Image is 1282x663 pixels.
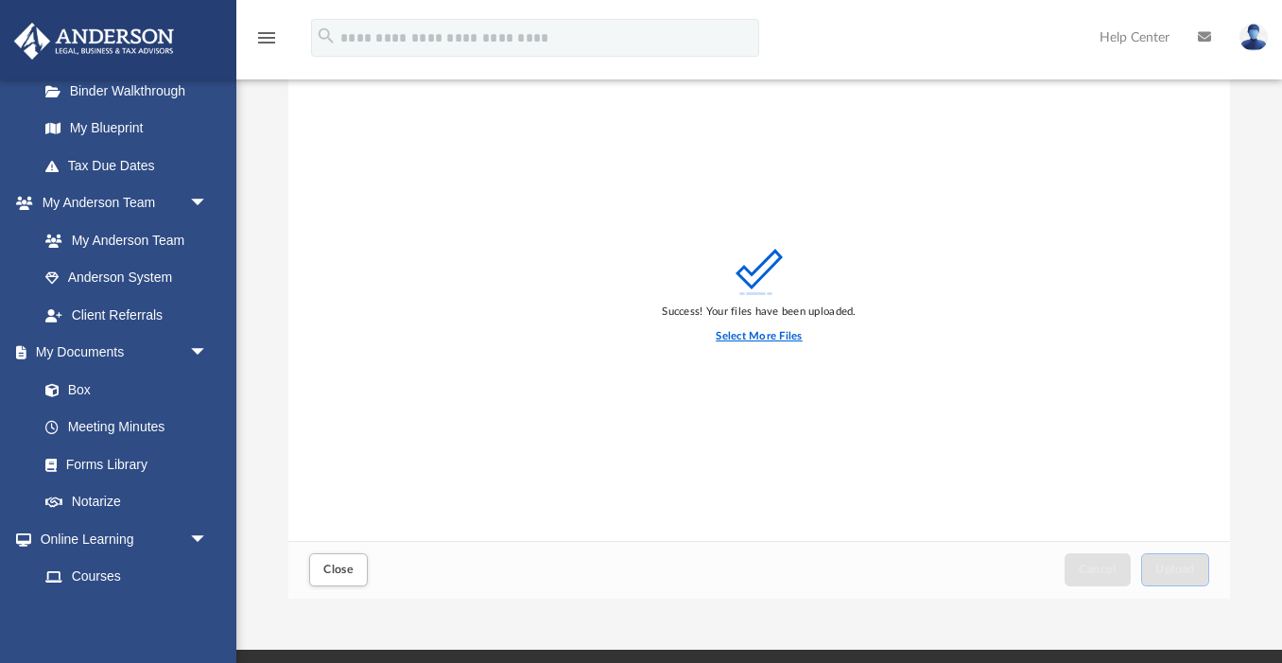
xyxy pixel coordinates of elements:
[26,595,217,633] a: Video Training
[26,296,227,334] a: Client Referrals
[662,304,856,321] div: Success! Your files have been uploaded.
[13,334,227,372] a: My Documentsarrow_drop_down
[255,26,278,49] i: menu
[1239,24,1268,51] img: User Pic
[26,147,236,184] a: Tax Due Dates
[288,61,1229,599] div: Upload
[26,409,227,446] a: Meeting Minutes
[1141,553,1209,586] button: Upload
[9,23,180,60] img: Anderson Advisors Platinum Portal
[1065,553,1131,586] button: Cancel
[323,564,354,575] span: Close
[309,553,368,586] button: Close
[189,520,227,559] span: arrow_drop_down
[316,26,337,46] i: search
[26,483,227,521] a: Notarize
[189,334,227,373] span: arrow_drop_down
[26,72,236,110] a: Binder Walkthrough
[26,558,227,596] a: Courses
[716,328,802,345] label: Select More Files
[1079,564,1117,575] span: Cancel
[26,445,217,483] a: Forms Library
[13,520,227,558] a: Online Learningarrow_drop_down
[189,184,227,223] span: arrow_drop_down
[26,110,227,148] a: My Blueprint
[26,221,217,259] a: My Anderson Team
[26,371,217,409] a: Box
[13,184,227,222] a: My Anderson Teamarrow_drop_down
[26,259,227,297] a: Anderson System
[255,36,278,49] a: menu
